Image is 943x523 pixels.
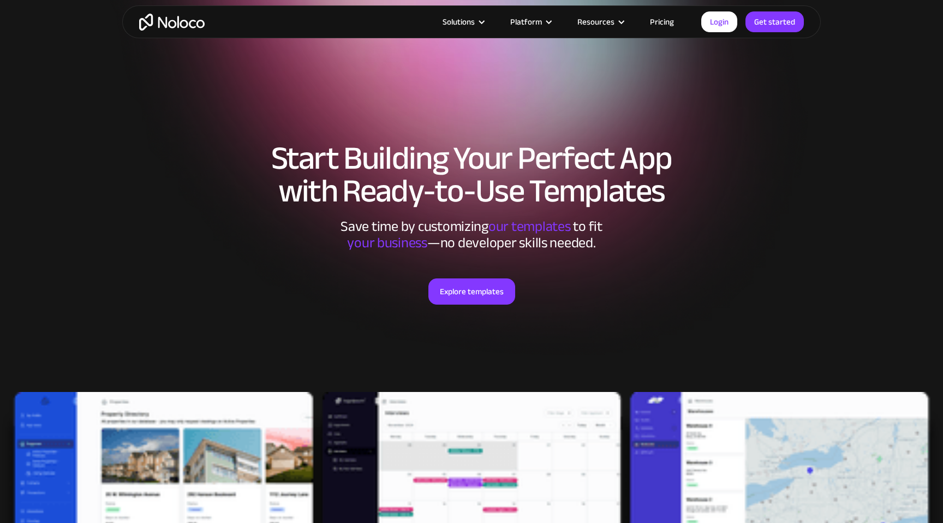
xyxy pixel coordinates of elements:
[564,15,636,29] div: Resources
[497,15,564,29] div: Platform
[429,15,497,29] div: Solutions
[139,14,205,31] a: home
[510,15,542,29] div: Platform
[308,218,635,251] div: Save time by customizing to fit ‍ —no developer skills needed.
[745,11,804,32] a: Get started
[577,15,614,29] div: Resources
[636,15,688,29] a: Pricing
[133,142,810,207] h1: Start Building Your Perfect App with Ready-to-Use Templates
[347,229,427,256] span: your business
[488,213,571,240] span: our templates
[701,11,737,32] a: Login
[443,15,475,29] div: Solutions
[428,278,515,305] a: Explore templates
